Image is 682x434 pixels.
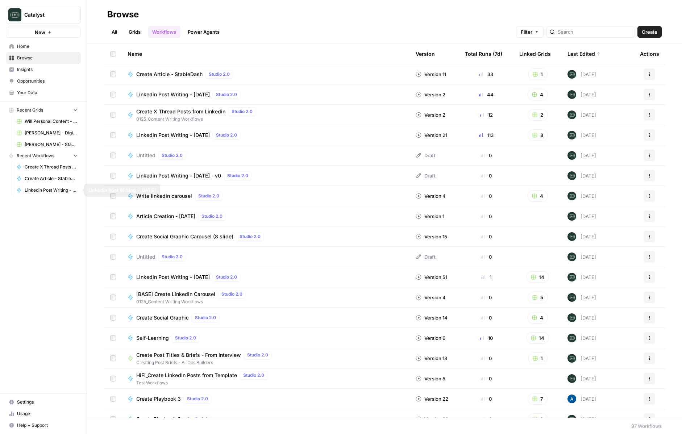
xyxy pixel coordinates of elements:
[136,359,274,366] span: Creating Post Briefs - AirOps Builders
[128,415,404,423] a: Create Playbook 2Studio 2.0
[642,28,657,36] span: Create
[567,192,596,200] div: [DATE]
[567,354,596,363] div: [DATE]
[416,111,445,118] div: Version 2
[136,233,233,240] span: Create Social Graphic Carousel (8 slide)
[243,372,264,379] span: Studio 2.0
[637,26,662,38] button: Create
[465,152,508,159] div: 0
[416,274,447,281] div: Version 51
[516,26,544,38] button: Filter
[465,111,508,118] div: 12
[128,334,404,342] a: Self-LearningStudio 2.0
[567,232,596,241] div: [DATE]
[567,293,576,302] img: lkqc6w5wqsmhugm7jkiokl0d6w4g
[416,213,444,220] div: Version 1
[416,44,435,64] div: Version
[465,375,508,382] div: 0
[567,415,596,423] div: [DATE]
[136,108,225,115] span: Create X Thread Posts from Linkedin
[13,127,81,139] a: [PERSON_NAME] - Digital Wealth Insider
[209,71,230,78] span: Studio 2.0
[128,171,404,180] a: Linkedin Post Writing - [DATE] - v0Studio 2.0
[567,151,596,160] div: [DATE]
[416,395,448,402] div: Version 22
[6,41,81,52] a: Home
[567,415,576,423] img: lkqc6w5wqsmhugm7jkiokl0d6w4g
[528,352,548,364] button: 1
[136,172,221,179] span: Linkedin Post Writing - [DATE] - v0
[17,410,78,417] span: Usage
[519,44,551,64] div: Linked Grids
[25,175,78,182] span: Create Article - StableDash
[567,212,576,221] img: lkqc6w5wqsmhugm7jkiokl0d6w4g
[465,91,508,98] div: 44
[13,173,81,184] a: Create Article - StableDash
[136,71,203,78] span: Create Article - StableDash
[416,71,446,78] div: Version 11
[521,28,532,36] span: Filter
[216,91,237,98] span: Studio 2.0
[25,187,78,193] span: Linkedin Post Writing - [DATE]
[528,129,548,141] button: 8
[128,290,404,305] a: [BASE] Create Linkedin CarouselStudio 2.00125_Content Writing Workflows
[416,91,445,98] div: Version 2
[567,110,596,119] div: [DATE]
[107,26,121,38] a: All
[128,253,404,261] a: UntitledStudio 2.0
[128,351,404,366] a: Create Post Titles & Briefs - From InterviewStudio 2.0Creating Post Briefs - AirOps Builders
[416,314,448,321] div: Version 14
[567,131,596,139] div: [DATE]
[567,395,596,403] div: [DATE]
[6,396,81,408] a: Settings
[416,355,447,362] div: Version 13
[128,70,404,79] a: Create Article - StableDashStudio 2.0
[465,334,508,342] div: 10
[528,292,548,303] button: 5
[567,171,596,180] div: [DATE]
[17,107,43,113] span: Recent Grids
[567,395,576,403] img: he81ibor8lsei4p3qvg4ugbvimgp
[567,171,576,180] img: lkqc6w5wqsmhugm7jkiokl0d6w4g
[6,27,81,38] button: New
[17,89,78,96] span: Your Data
[136,372,237,379] span: HiFi_Create LinkedIn Posts from Template
[416,294,446,301] div: Version 4
[416,375,445,382] div: Version 5
[6,105,81,116] button: Recent Grids
[567,192,576,200] img: lkqc6w5wqsmhugm7jkiokl0d6w4g
[465,416,508,423] div: 0
[128,90,404,99] a: Linkedin Post Writing - [DATE]Studio 2.0
[128,371,404,386] a: HiFi_Create LinkedIn Posts from TemplateStudio 2.0Test Workflows
[136,213,195,220] span: Article Creation - [DATE]
[136,253,155,260] span: Untitled
[528,68,548,80] button: 1
[567,293,596,302] div: [DATE]
[567,70,596,79] div: [DATE]
[128,313,404,322] a: Create Social GraphicStudio 2.0
[221,291,242,297] span: Studio 2.0
[567,131,576,139] img: lkqc6w5wqsmhugm7jkiokl0d6w4g
[416,233,447,240] div: Version 15
[465,355,508,362] div: 0
[17,153,54,159] span: Recent Workflows
[526,332,549,344] button: 14
[128,131,404,139] a: Linkedin Post Writing - [DATE]Studio 2.0
[6,6,81,24] button: Workspace: Catalyst
[183,26,224,38] a: Power Agents
[232,108,253,115] span: Studio 2.0
[128,395,404,403] a: Create Playbook 3Studio 2.0
[528,393,548,405] button: 7
[465,132,508,139] div: 113
[148,26,180,38] a: Workflows
[198,193,219,199] span: Studio 2.0
[6,408,81,420] a: Usage
[136,395,181,402] span: Create Playbook 3
[136,380,270,386] span: Test Workflows
[136,334,169,342] span: Self-Learning
[416,253,435,260] div: Draft
[465,294,508,301] div: 0
[136,132,210,139] span: Linkedin Post Writing - [DATE]
[465,192,508,200] div: 0
[416,172,435,179] div: Draft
